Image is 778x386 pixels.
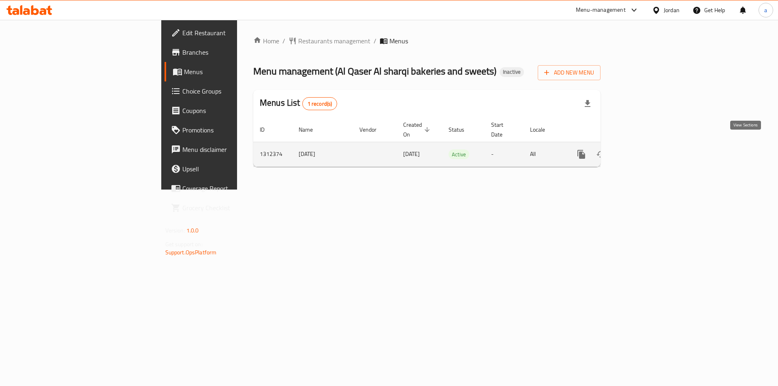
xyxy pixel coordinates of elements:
[165,101,291,120] a: Coupons
[165,62,291,81] a: Menus
[403,149,420,159] span: [DATE]
[182,145,285,154] span: Menu disclaimer
[524,142,565,166] td: All
[165,81,291,101] a: Choice Groups
[165,225,185,236] span: Version:
[298,36,370,46] span: Restaurants management
[182,125,285,135] span: Promotions
[289,36,370,46] a: Restaurants management
[299,125,323,134] span: Name
[165,23,291,43] a: Edit Restaurant
[359,125,387,134] span: Vendor
[530,125,556,134] span: Locale
[538,65,601,80] button: Add New Menu
[572,145,591,164] button: more
[302,97,338,110] div: Total records count
[403,120,432,139] span: Created On
[764,6,767,15] span: a
[165,140,291,159] a: Menu disclaimer
[565,117,656,142] th: Actions
[449,150,469,159] span: Active
[253,62,496,80] span: Menu management ( Al Qaser Al sharqi bakeries and sweets )
[500,68,524,75] span: Inactive
[165,120,291,140] a: Promotions
[576,5,626,15] div: Menu-management
[389,36,408,46] span: Menus
[449,125,475,134] span: Status
[182,203,285,213] span: Grocery Checklist
[165,179,291,198] a: Coverage Report
[578,94,597,113] div: Export file
[544,68,594,78] span: Add New Menu
[182,28,285,38] span: Edit Restaurant
[182,183,285,193] span: Coverage Report
[165,239,203,250] span: Get support on:
[182,86,285,96] span: Choice Groups
[165,43,291,62] a: Branches
[491,120,514,139] span: Start Date
[374,36,376,46] li: /
[260,97,337,110] h2: Menus List
[182,106,285,115] span: Coupons
[292,142,353,166] td: [DATE]
[184,67,285,77] span: Menus
[165,198,291,218] a: Grocery Checklist
[664,6,680,15] div: Jordan
[165,247,217,258] a: Support.OpsPlatform
[303,100,337,108] span: 1 record(s)
[186,225,199,236] span: 1.0.0
[253,36,601,46] nav: breadcrumb
[165,159,291,179] a: Upsell
[182,164,285,174] span: Upsell
[485,142,524,166] td: -
[500,67,524,77] div: Inactive
[260,125,275,134] span: ID
[253,117,656,167] table: enhanced table
[182,47,285,57] span: Branches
